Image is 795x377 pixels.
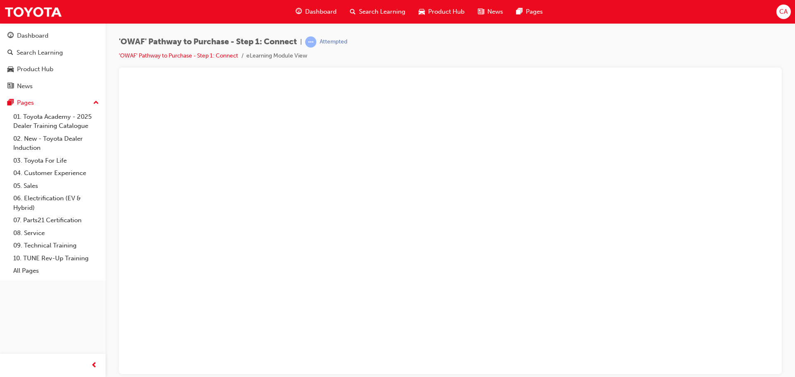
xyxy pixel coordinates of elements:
[10,239,102,252] a: 09. Technical Training
[412,3,471,20] a: car-iconProduct Hub
[246,51,307,61] li: eLearning Module View
[7,32,14,40] span: guage-icon
[93,98,99,108] span: up-icon
[779,7,788,17] span: CA
[10,180,102,192] a: 05. Sales
[10,264,102,277] a: All Pages
[10,227,102,240] a: 08. Service
[3,62,102,77] a: Product Hub
[305,36,316,48] span: learningRecordVerb_ATTEMPT-icon
[119,37,297,47] span: 'OWAF' Pathway to Purchase - Step 1: Connect
[7,66,14,73] span: car-icon
[320,38,347,46] div: Attempted
[526,7,543,17] span: Pages
[478,7,484,17] span: news-icon
[10,214,102,227] a: 07. Parts21 Certification
[10,154,102,167] a: 03. Toyota For Life
[17,82,33,91] div: News
[359,7,405,17] span: Search Learning
[10,167,102,180] a: 04. Customer Experience
[7,83,14,90] span: news-icon
[7,49,13,57] span: search-icon
[3,95,102,110] button: Pages
[3,45,102,60] a: Search Learning
[471,3,510,20] a: news-iconNews
[3,26,102,95] button: DashboardSearch LearningProduct HubNews
[516,7,523,17] span: pages-icon
[3,79,102,94] a: News
[350,7,356,17] span: search-icon
[17,48,63,58] div: Search Learning
[428,7,465,17] span: Product Hub
[776,5,791,19] button: CA
[7,99,14,107] span: pages-icon
[17,98,34,108] div: Pages
[91,360,97,371] span: prev-icon
[510,3,549,20] a: pages-iconPages
[17,65,53,74] div: Product Hub
[10,110,102,132] a: 01. Toyota Academy - 2025 Dealer Training Catalogue
[289,3,343,20] a: guage-iconDashboard
[119,52,238,59] a: 'OWAF' Pathway to Purchase - Step 1: Connect
[10,252,102,265] a: 10. TUNE Rev-Up Training
[17,31,48,41] div: Dashboard
[4,2,62,21] img: Trak
[343,3,412,20] a: search-iconSearch Learning
[3,28,102,43] a: Dashboard
[487,7,503,17] span: News
[419,7,425,17] span: car-icon
[10,132,102,154] a: 02. New - Toyota Dealer Induction
[300,37,302,47] span: |
[305,7,337,17] span: Dashboard
[10,192,102,214] a: 06. Electrification (EV & Hybrid)
[296,7,302,17] span: guage-icon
